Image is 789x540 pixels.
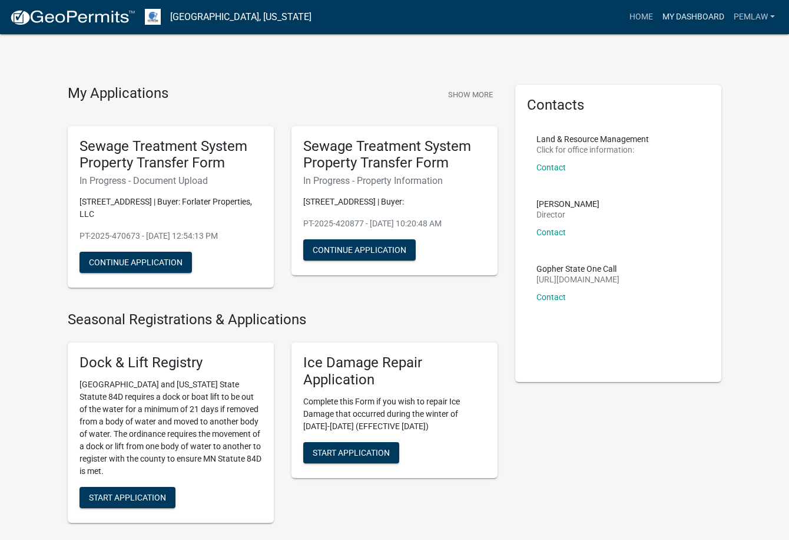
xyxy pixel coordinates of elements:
[729,6,780,28] a: Pemlaw
[536,200,599,208] p: [PERSON_NAME]
[536,275,619,284] p: [URL][DOMAIN_NAME]
[303,396,486,433] p: Complete this Form if you wish to repair Ice Damage that occurred during the winter of [DATE]-[DA...
[303,218,486,230] p: PT-2025-420877 - [DATE] 10:20:48 AM
[79,138,262,172] h5: Sewage Treatment System Property Transfer Form
[536,210,599,219] p: Director
[536,265,619,273] p: Gopher State One Call
[89,492,166,502] span: Start Application
[79,230,262,242] p: PT-2025-470673 - [DATE] 12:54:13 PM
[625,6,658,28] a: Home
[536,163,566,172] a: Contact
[79,378,262,478] p: [GEOGRAPHIC_DATA] and [US_STATE] State Statute 84D requires a dock or boat lift to be out of the ...
[170,7,311,27] a: [GEOGRAPHIC_DATA], [US_STATE]
[303,196,486,208] p: [STREET_ADDRESS] | Buyer:
[303,138,486,172] h5: Sewage Treatment System Property Transfer Form
[536,292,566,302] a: Contact
[536,228,566,237] a: Contact
[79,196,262,220] p: [STREET_ADDRESS] | Buyer: Forlater Properties, LLC
[79,175,262,186] h6: In Progress - Document Upload
[79,354,262,371] h5: Dock & Lift Registry
[79,487,175,508] button: Start Application
[68,85,168,103] h4: My Applications
[536,135,649,143] p: Land & Resource Management
[536,146,649,154] p: Click for office information:
[303,442,399,463] button: Start Application
[313,447,390,457] span: Start Application
[527,97,710,114] h5: Contacts
[303,239,416,261] button: Continue Application
[303,175,486,186] h6: In Progress - Property Information
[443,85,498,104] button: Show More
[145,9,161,25] img: Otter Tail County, Minnesota
[658,6,729,28] a: My Dashboard
[303,354,486,388] h5: Ice Damage Repair Application
[79,252,192,273] button: Continue Application
[68,311,498,328] h4: Seasonal Registrations & Applications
